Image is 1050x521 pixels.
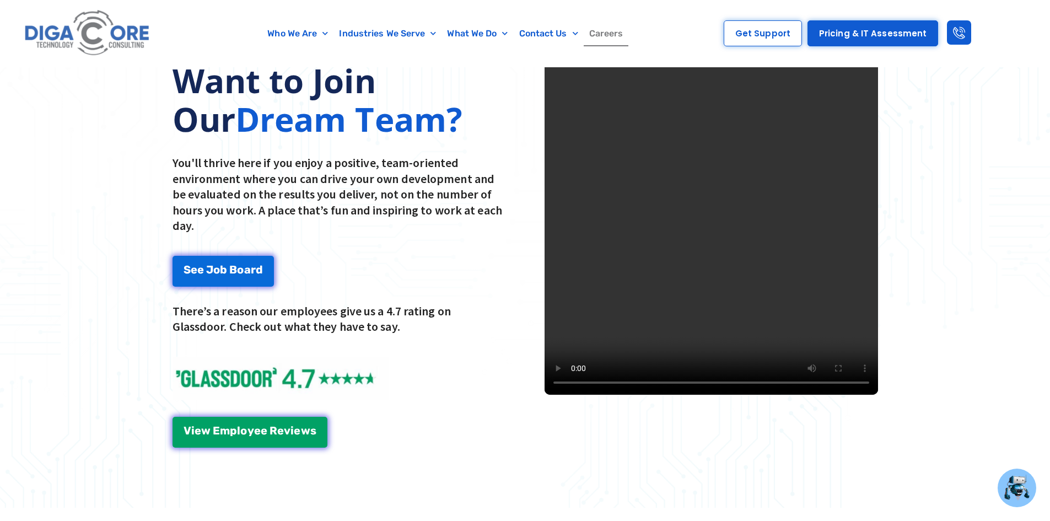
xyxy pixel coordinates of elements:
[584,21,629,46] a: Careers
[213,264,220,275] span: o
[191,425,195,436] span: i
[207,21,685,46] nav: Menu
[807,20,938,46] a: Pricing & IT Assessment
[184,425,191,436] span: V
[173,357,389,400] img: Glassdoor Reviews
[197,264,204,275] span: e
[724,20,802,46] a: Get Support
[333,21,441,46] a: Industries We Serve
[173,61,506,138] h2: Want to Join Our
[206,264,213,275] span: J
[441,21,513,46] a: What We Do
[237,264,244,275] span: o
[229,264,237,275] span: B
[184,264,191,275] span: S
[310,425,316,436] span: s
[277,425,284,436] span: e
[254,425,261,436] span: e
[191,264,197,275] span: e
[244,264,251,275] span: a
[21,6,154,61] img: Digacore logo 1
[220,425,230,436] span: m
[201,425,211,436] span: w
[195,425,201,436] span: e
[247,425,254,436] span: y
[173,417,327,448] a: View Employee Reviews
[284,425,290,436] span: v
[514,21,584,46] a: Contact Us
[230,425,237,436] span: p
[262,21,333,46] a: Who We Are
[251,264,256,275] span: r
[213,425,220,436] span: E
[294,425,300,436] span: e
[173,155,506,234] p: You'll thrive here if you enjoy a positive, team-oriented environment where you can drive your ow...
[819,29,927,37] span: Pricing & IT Assessment
[235,96,462,142] spans: Dream Team?
[270,425,277,436] span: R
[220,264,227,275] span: b
[301,425,310,436] span: w
[290,425,294,436] span: i
[261,425,267,436] span: e
[173,256,274,287] a: See Job Board
[735,29,790,37] span: Get Support
[237,425,240,436] span: l
[240,425,247,436] span: o
[173,303,506,335] p: There’s a reason our employees give us a 4.7 rating on Glassdoor. Check out what they have to say.
[256,264,263,275] span: d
